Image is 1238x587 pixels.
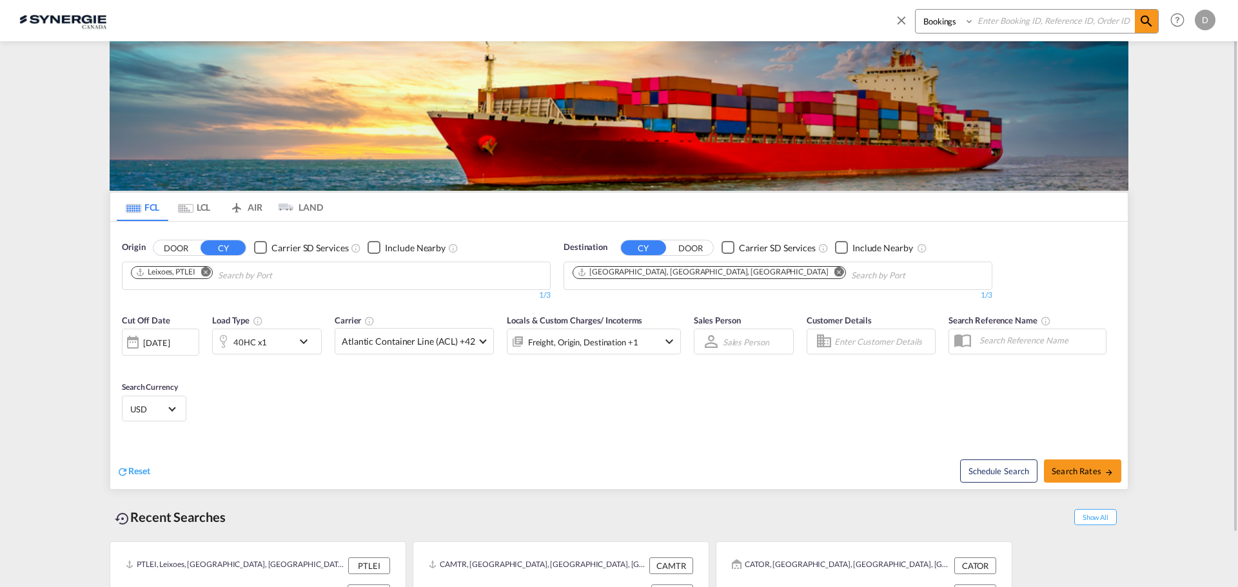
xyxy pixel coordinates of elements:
div: PTLEI, Leixoes, Portugal, Southern Europe, Europe [126,557,345,574]
div: 40HC x1 [233,333,267,351]
div: Press delete to remove this chip. [135,267,198,278]
input: Enter Booking ID, Reference ID, Order ID [974,10,1135,32]
span: Locals & Custom Charges [507,315,643,325]
div: Carrier SD Services [739,242,816,255]
div: Carrier SD Services [271,242,348,255]
md-icon: icon-magnify [1139,14,1154,29]
md-icon: Unchecked: Search for CY (Container Yard) services for all selected carriers.Checked : Search for... [351,243,361,253]
div: CATOR, Toronto, ON, Canada, North America, Americas [732,557,951,574]
div: Freight Origin Destination Factory Stuffing [528,333,638,351]
span: / Incoterms [600,315,642,325]
md-icon: Unchecked: Search for CY (Container Yard) services for all selected carriers.Checked : Search for... [818,243,829,253]
button: DOOR [153,240,199,255]
span: Destination [564,241,607,254]
md-datepicker: Select [122,354,132,372]
span: icon-close [894,9,915,40]
md-tab-item: FCL [117,193,168,221]
span: Search Reference Name [948,315,1051,325]
span: Sales Person [694,315,741,325]
div: 1/3 [564,290,992,301]
button: CY [201,240,246,255]
button: Note: By default Schedule search will only considerorigin ports, destination ports and cut off da... [960,459,1037,483]
img: 1f56c880d42311ef80fc7dca854c8e59.png [19,6,106,35]
div: Help [1166,9,1195,32]
button: DOOR [668,240,713,255]
md-select: Select Currency: $ USDUnited States Dollar [129,399,179,418]
span: Help [1166,9,1188,31]
md-checkbox: Checkbox No Ink [254,241,348,255]
md-tab-item: AIR [220,193,271,221]
md-icon: icon-backup-restore [115,511,130,526]
md-icon: icon-information-outline [253,316,263,326]
input: Chips input. [218,265,340,286]
img: LCL+%26+FCL+BACKGROUND.png [110,41,1128,191]
md-chips-wrap: Chips container. Use arrow keys to select chips. [129,262,346,286]
div: Freight Origin Destination Factory Stuffingicon-chevron-down [507,329,681,354]
span: icon-magnify [1135,10,1158,33]
md-checkbox: Checkbox No Ink [368,241,446,255]
md-icon: icon-close [894,13,909,27]
input: Search Reference Name [973,331,1106,350]
md-icon: icon-airplane [229,200,244,209]
div: CAMTR [649,557,693,574]
md-select: Sales Person [722,332,771,351]
md-icon: Your search will be saved by the below given name [1041,316,1051,326]
div: Recent Searches [110,503,231,532]
md-icon: icon-refresh [117,466,128,477]
span: Show All [1074,509,1117,525]
div: CAMTR, Montreal, QC, Canada, North America, Americas [429,557,646,574]
span: Customer Details [807,315,872,325]
button: Search Ratesicon-arrow-right [1044,459,1121,483]
div: Halifax, NS, CAHAL [577,267,829,278]
md-tab-item: LAND [271,193,323,221]
button: Remove [193,267,212,280]
div: 1/3 [122,290,551,301]
div: Include Nearby [852,242,913,255]
md-icon: icon-chevron-down [662,334,677,349]
button: CY [621,240,666,255]
div: Press delete to remove this chip. [577,267,831,278]
div: [DATE] [143,337,170,349]
div: PTLEI [348,557,390,574]
div: Leixoes, PTLEI [135,267,195,278]
span: Load Type [212,315,263,325]
span: Search Rates [1052,466,1114,476]
md-pagination-wrapper: Use the left and right arrow keys to navigate between tabs [117,193,323,221]
div: D [1195,10,1215,30]
md-tab-item: LCL [168,193,220,221]
md-chips-wrap: Chips container. Use arrow keys to select chips. [571,262,979,286]
div: CATOR [954,557,996,574]
md-icon: icon-chevron-down [296,334,318,349]
span: Cut Off Date [122,315,170,325]
div: OriginDOOR CY Checkbox No InkUnchecked: Search for CY (Container Yard) services for all selected ... [110,222,1128,489]
div: 40HC x1icon-chevron-down [212,329,322,354]
md-checkbox: Checkbox No Ink [722,241,816,255]
div: Include Nearby [385,242,446,255]
div: icon-refreshReset [117,465,150,479]
span: USD [130,403,166,415]
span: Atlantic Container Line (ACL) +42 [342,335,475,348]
md-icon: icon-arrow-right [1105,468,1114,477]
md-icon: The selected Trucker/Carrierwill be displayed in the rate results If the rates are from another f... [364,316,375,326]
md-checkbox: Checkbox No Ink [835,241,913,255]
span: Carrier [335,315,375,325]
span: Reset [128,465,150,476]
div: [DATE] [122,329,199,356]
button: Remove [826,267,845,280]
md-icon: Unchecked: Ignores neighbouring ports when fetching rates.Checked : Includes neighbouring ports w... [448,243,458,253]
input: Enter Customer Details [834,332,931,351]
span: Origin [122,241,145,254]
span: Search Currency [122,382,178,392]
md-icon: Unchecked: Ignores neighbouring ports when fetching rates.Checked : Includes neighbouring ports w... [917,243,927,253]
input: Chips input. [851,265,974,286]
